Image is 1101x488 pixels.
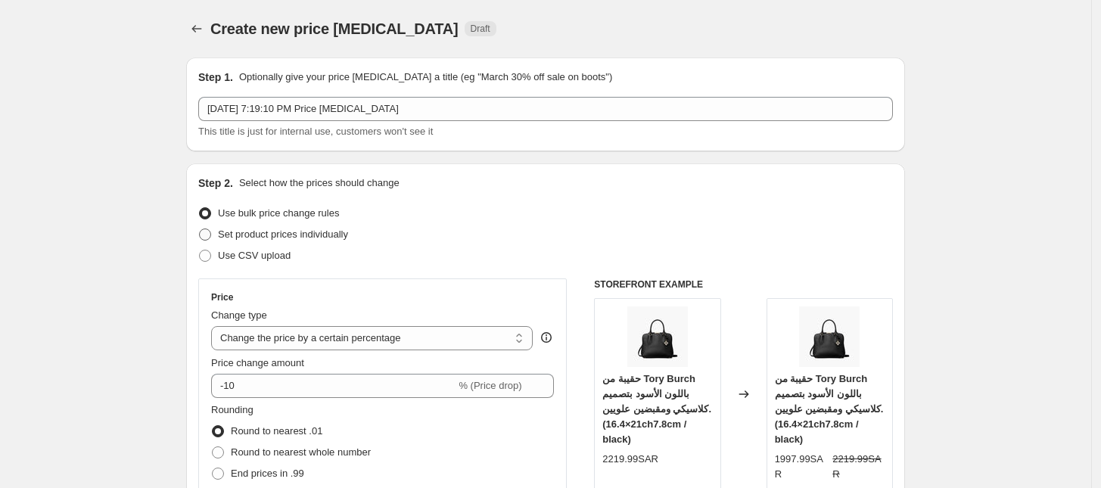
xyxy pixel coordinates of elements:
span: 2219.99SAR [602,453,658,465]
h3: Price [211,291,233,303]
span: 2219.99SAR [832,453,881,480]
h6: STOREFRONT EXAMPLE [594,278,893,291]
span: Round to nearest whole number [231,446,371,458]
span: Set product prices individually [218,228,348,240]
img: 4d257986-8052-47a5-85e3-93442718d3db_80x.jpg [627,306,688,367]
span: Change type [211,309,267,321]
span: Use bulk price change rules [218,207,339,219]
span: حقيبة من Tory Burch باللون الأسود بتصميم كلاسيكي ومقبضين علويين. (21×16.4ch7.8cm / black) [775,373,884,445]
span: Rounding [211,404,253,415]
input: -15 [211,374,456,398]
button: Price change jobs [186,18,207,39]
span: End prices in .99 [231,468,304,479]
span: Draft [471,23,490,35]
span: Price change amount [211,357,304,368]
span: Create new price [MEDICAL_DATA] [210,20,459,37]
h2: Step 1. [198,70,233,85]
h2: Step 2. [198,176,233,191]
span: Round to nearest .01 [231,425,322,437]
input: 30% off holiday sale [198,97,893,121]
span: Use CSV upload [218,250,291,261]
div: help [539,330,554,345]
p: Select how the prices should change [239,176,400,191]
p: Optionally give your price [MEDICAL_DATA] a title (eg "March 30% off sale on boots") [239,70,612,85]
img: 4d257986-8052-47a5-85e3-93442718d3db_80x.jpg [799,306,860,367]
span: % (Price drop) [459,380,521,391]
span: حقيبة من Tory Burch باللون الأسود بتصميم كلاسيكي ومقبضين علويين. (21×16.4ch7.8cm / black) [602,373,711,445]
span: 1997.99SAR [775,453,823,480]
span: This title is just for internal use, customers won't see it [198,126,433,137]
